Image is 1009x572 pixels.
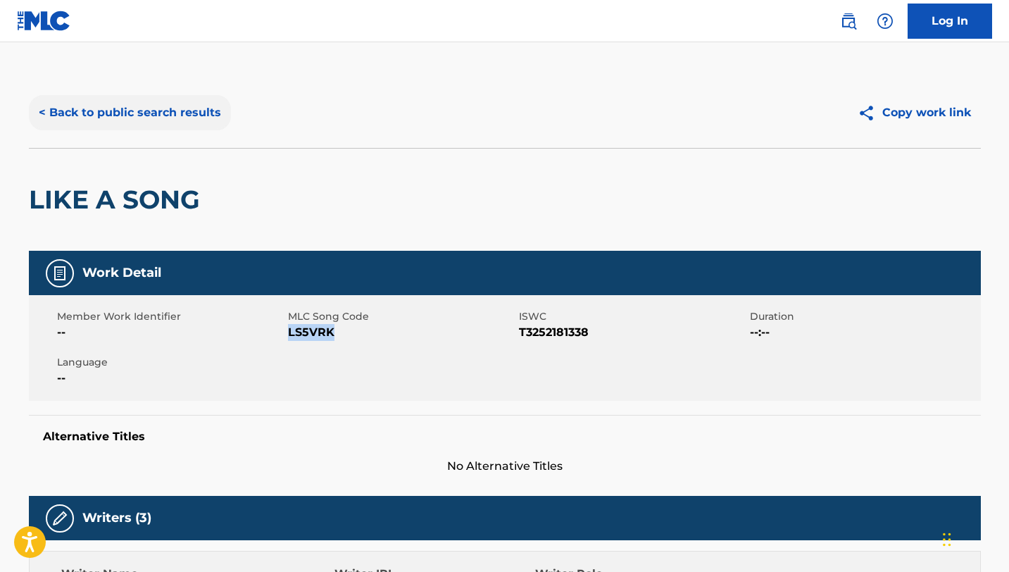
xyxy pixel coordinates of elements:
[57,324,284,341] span: --
[939,504,1009,572] iframe: Chat Widget
[871,7,899,35] div: Help
[519,309,746,324] span: ISWC
[57,355,284,370] span: Language
[834,7,863,35] a: Public Search
[858,104,882,122] img: Copy work link
[939,504,1009,572] div: Chat-Widget
[17,11,71,31] img: MLC Logo
[82,265,161,281] h5: Work Detail
[848,95,981,130] button: Copy work link
[908,4,992,39] a: Log In
[519,324,746,341] span: T3252181338
[51,510,68,527] img: Writers
[288,309,515,324] span: MLC Song Code
[750,309,977,324] span: Duration
[288,324,515,341] span: LS5VRK
[43,430,967,444] h5: Alternative Titles
[943,518,951,561] div: Ziehen
[29,458,981,475] span: No Alternative Titles
[840,13,857,30] img: search
[877,13,894,30] img: help
[29,95,231,130] button: < Back to public search results
[51,265,68,282] img: Work Detail
[29,184,207,216] h2: LIKE A SONG
[57,370,284,387] span: --
[57,309,284,324] span: Member Work Identifier
[82,510,151,526] h5: Writers (3)
[750,324,977,341] span: --:--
